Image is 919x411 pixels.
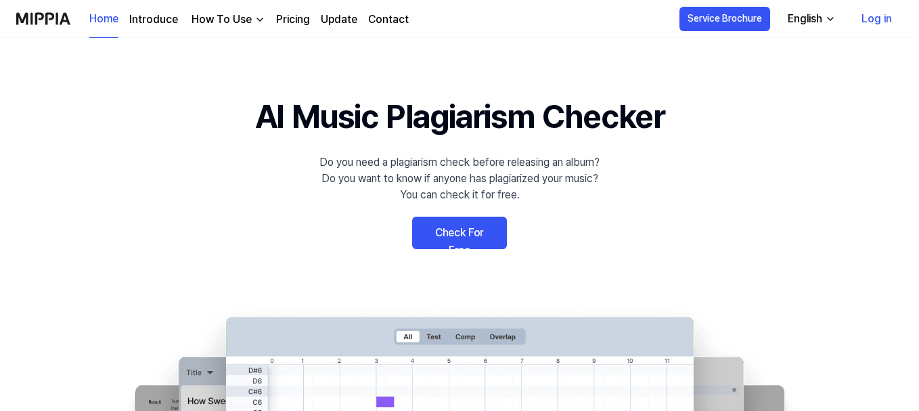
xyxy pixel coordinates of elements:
div: English [785,11,825,27]
a: Contact [368,12,409,28]
a: Update [321,12,357,28]
div: How To Use [189,12,254,28]
a: Home [89,1,118,38]
img: down [254,14,265,25]
a: Introduce [129,12,178,28]
button: English [777,5,844,33]
button: Service Brochure [679,7,770,31]
h1: AI Music Plagiarism Checker [255,92,665,141]
div: Do you need a plagiarism check before releasing an album? Do you want to know if anyone has plagi... [319,154,600,203]
a: Check For Free [412,217,507,249]
button: How To Use [189,12,265,28]
a: Pricing [276,12,310,28]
